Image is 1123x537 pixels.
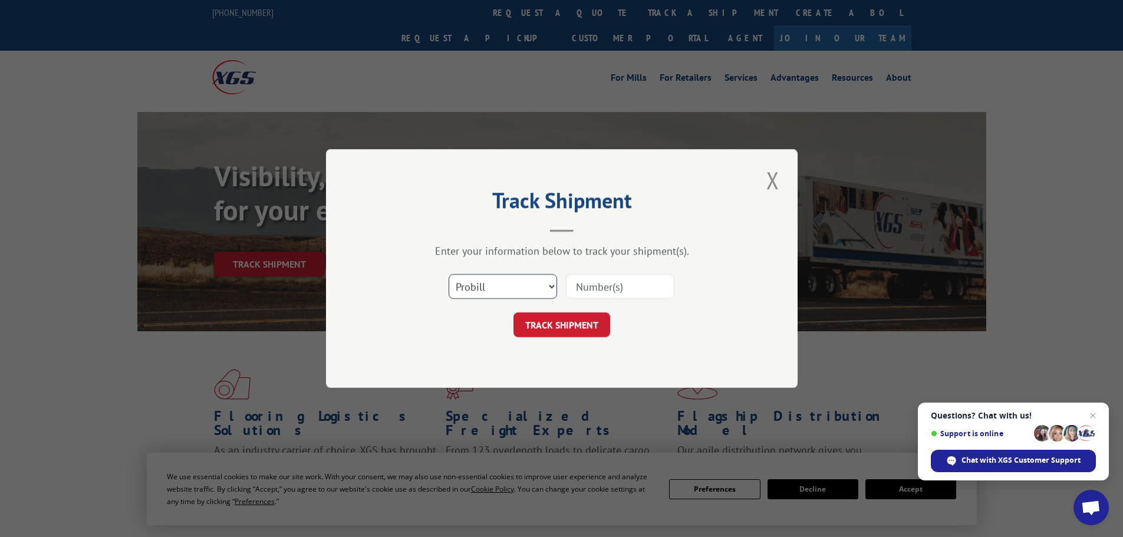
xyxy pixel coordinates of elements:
[931,411,1096,420] span: Questions? Chat with us!
[566,274,674,299] input: Number(s)
[931,429,1030,438] span: Support is online
[385,192,739,215] h2: Track Shipment
[763,164,783,196] button: Close modal
[385,244,739,258] div: Enter your information below to track your shipment(s).
[1073,490,1109,525] a: Open chat
[961,455,1081,466] span: Chat with XGS Customer Support
[513,312,610,337] button: TRACK SHIPMENT
[931,450,1096,472] span: Chat with XGS Customer Support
